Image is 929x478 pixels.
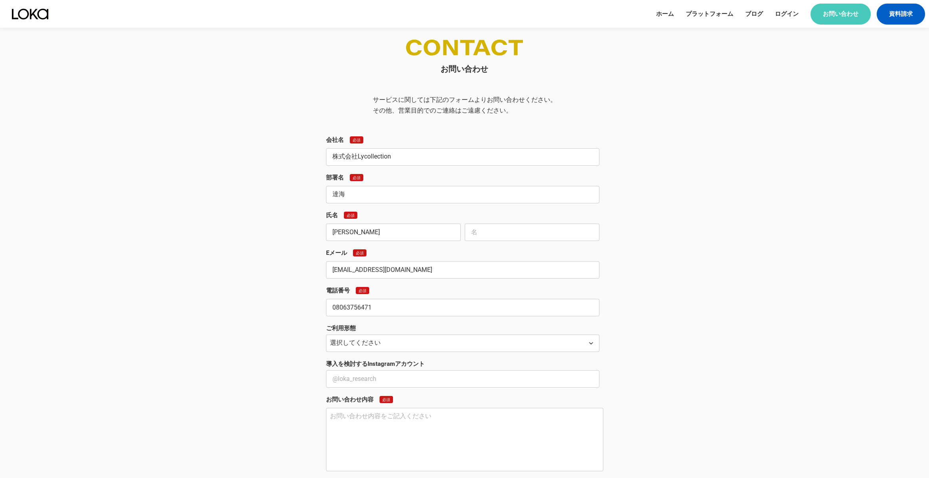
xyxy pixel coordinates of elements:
[326,261,599,279] input: メールアドレスをご入力ください
[441,63,488,75] h2: お問い合わせ
[326,136,344,144] p: 会社名
[326,148,599,166] input: 会社名をご入力ください
[382,397,390,402] p: 必須
[326,224,461,241] input: 姓
[326,396,374,404] p: お問い合わせ内容
[465,224,599,241] input: 名
[656,10,674,18] a: ホーム
[877,4,925,25] a: 資料請求
[326,370,599,388] input: @loka_research
[353,138,361,142] p: 必須
[775,10,799,18] a: ログイン
[347,213,355,218] p: 必須
[326,174,344,182] p: 部署名
[359,288,366,293] p: 必須
[356,250,364,255] p: 必須
[353,175,361,180] p: 必須
[326,324,356,333] p: ご利用形態
[326,186,599,203] input: 部署名をご入力ください
[326,287,350,295] p: 電話番号
[326,299,599,316] input: 電話番号をご入力ください
[686,10,733,18] a: プラットフォーム
[326,211,338,220] p: 氏名
[326,249,347,257] p: Eメール
[745,10,763,18] a: ブログ
[373,94,557,116] p: サービスに関しては下記のフォームよりお問い合わせください。 その他、営業目的でのご連絡はご遠慮ください。
[326,360,425,368] p: 導入を検討するInstagramアカウント
[811,4,871,25] a: お問い合わせ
